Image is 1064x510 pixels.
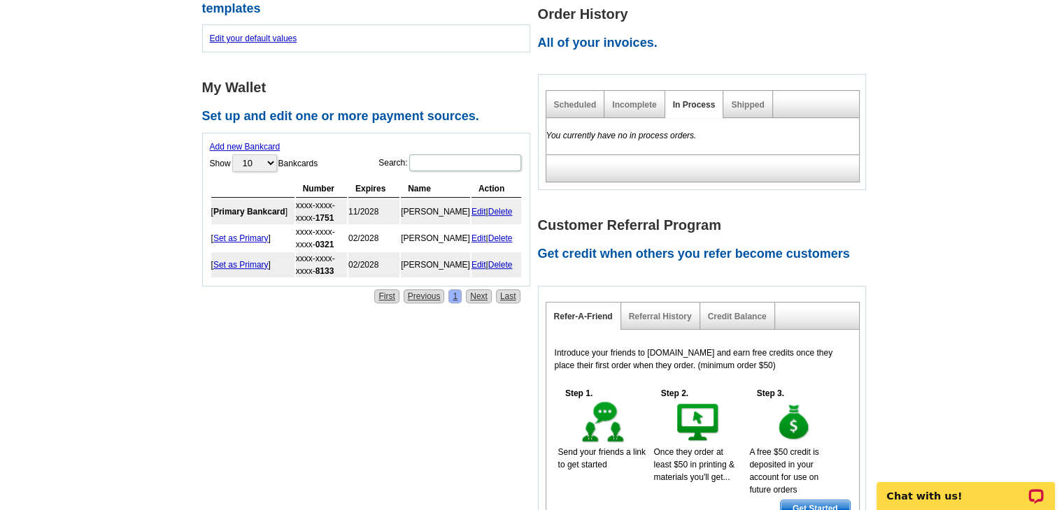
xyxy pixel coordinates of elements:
[749,387,791,400] h5: Step 3.
[471,180,521,198] th: Action
[213,207,285,217] b: Primary Bankcard
[210,142,281,152] a: Add new Bankcard
[202,109,538,124] h2: Set up and edit one or more payment sources.
[546,131,697,140] em: You currently have no in process orders.
[296,180,347,198] th: Number
[867,466,1064,510] iframe: LiveChat chat widget
[674,400,723,446] img: step-2.gif
[471,260,486,270] a: Edit
[466,289,492,303] a: Next
[770,400,818,446] img: step-3.gif
[232,154,277,172] select: ShowBankcards
[488,233,513,243] a: Delete
[629,312,692,321] a: Referral History
[558,447,646,469] span: Send your friends a link to get started
[315,266,334,276] strong: 8133
[404,289,445,303] a: Previous
[554,100,597,110] a: Scheduled
[471,233,486,243] a: Edit
[471,226,521,251] td: |
[202,80,538,95] h1: My Wallet
[211,252,295,277] td: [ ]
[579,400,627,446] img: step-1.gif
[471,199,521,224] td: |
[401,226,470,251] td: [PERSON_NAME]
[348,199,399,224] td: 11/2028
[554,312,613,321] a: Refer-A-Friend
[653,387,695,400] h5: Step 2.
[315,240,334,249] strong: 0321
[538,36,874,51] h2: All of your invoices.
[496,289,520,303] a: Last
[488,260,513,270] a: Delete
[210,153,318,173] label: Show Bankcards
[348,252,399,277] td: 02/2028
[749,447,818,495] span: A free $50 credit is deposited in your account for use on future orders
[471,252,521,277] td: |
[211,199,295,224] td: [ ]
[374,289,399,303] a: First
[448,289,462,303] a: 1
[538,218,874,233] h1: Customer Referral Program
[211,226,295,251] td: [ ]
[296,226,347,251] td: xxxx-xxxx-xxxx-
[378,153,522,173] label: Search:
[538,247,874,262] h2: Get credit when others you refer become customers
[708,312,767,321] a: Credit Balance
[612,100,656,110] a: Incomplete
[471,207,486,217] a: Edit
[731,100,764,110] a: Shipped
[401,199,470,224] td: [PERSON_NAME]
[296,252,347,277] td: xxxx-xxxx-xxxx-
[653,447,734,482] span: Once they order at least $50 in printing & materials you'll get...
[673,100,716,110] a: In Process
[401,252,470,277] td: [PERSON_NAME]
[538,7,874,22] h1: Order History
[488,207,513,217] a: Delete
[213,233,269,243] a: Set as Primary
[315,213,334,223] strong: 1751
[409,154,521,171] input: Search:
[210,34,297,43] a: Edit your default values
[348,180,399,198] th: Expires
[558,387,600,400] h5: Step 1.
[555,347,851,372] p: Introduce your friends to [DOMAIN_NAME] and earn free credits once they place their first order w...
[213,260,269,270] a: Set as Primary
[296,199,347,224] td: xxxx-xxxx-xxxx-
[401,180,470,198] th: Name
[348,226,399,251] td: 02/2028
